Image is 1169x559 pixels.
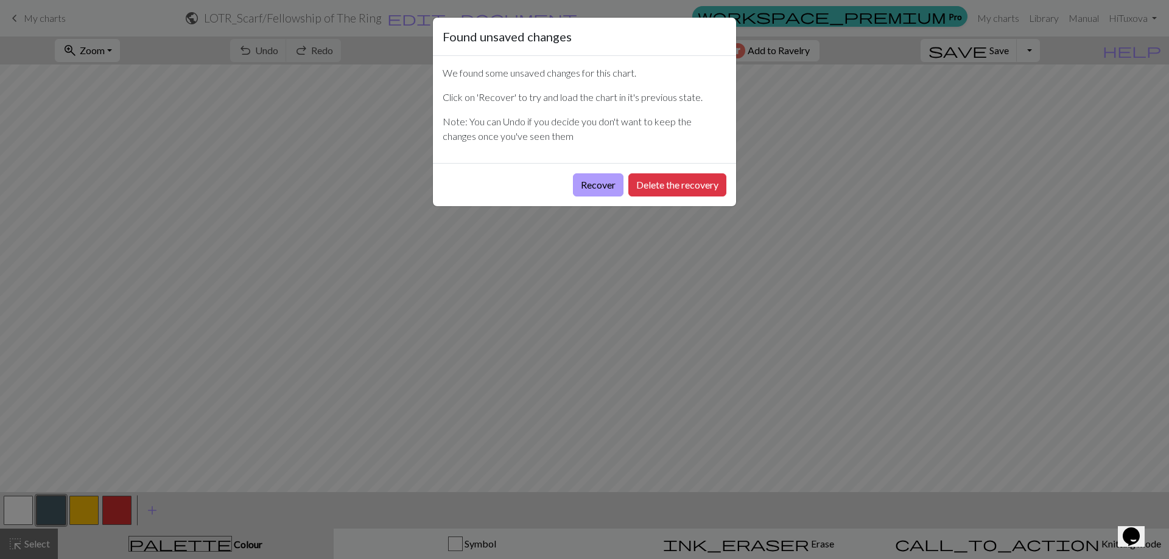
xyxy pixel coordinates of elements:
[443,114,726,144] p: Note: You can Undo if you decide you don't want to keep the changes once you've seen them
[443,27,572,46] h5: Found unsaved changes
[443,90,726,105] p: Click on 'Recover' to try and load the chart in it's previous state.
[1118,510,1157,547] iframe: chat widget
[628,173,726,196] button: Delete the recovery
[573,173,623,196] button: Recover
[443,66,726,80] p: We found some unsaved changes for this chart.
